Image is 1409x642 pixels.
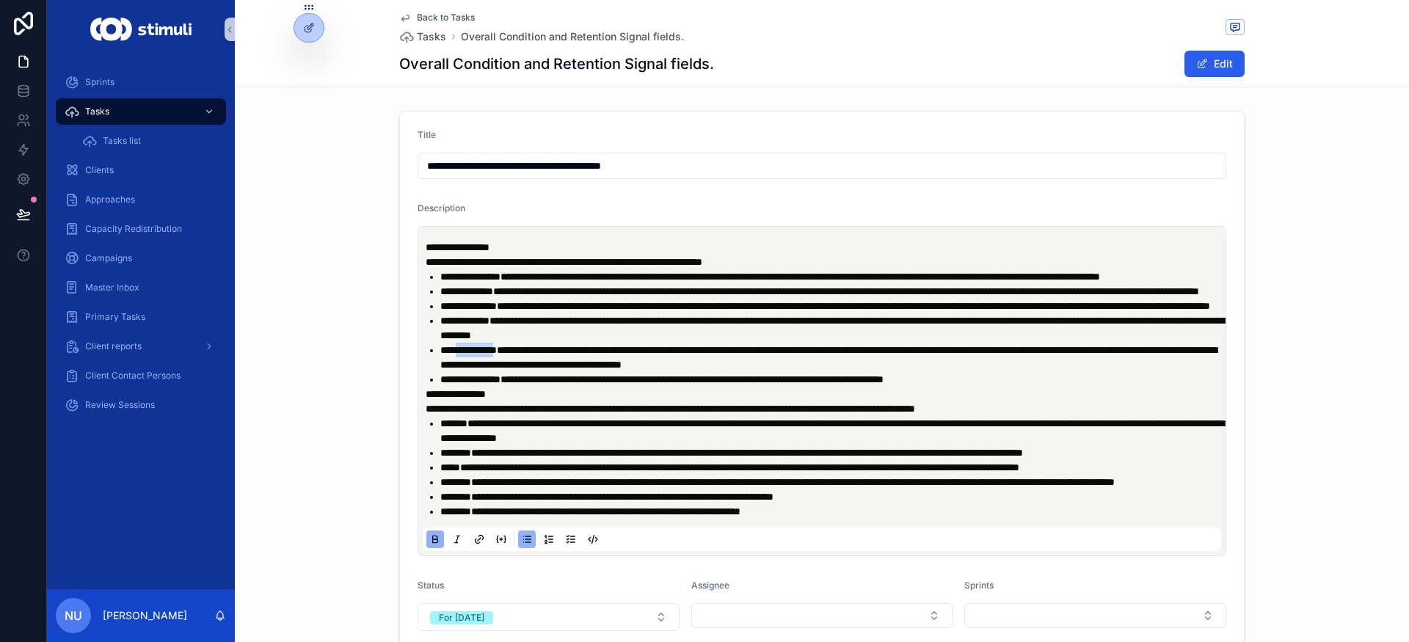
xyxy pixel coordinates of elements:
[56,392,226,418] a: Review Sessions
[418,203,465,214] span: Description
[399,54,714,74] h1: Overall Condition and Retention Signal fields.
[85,223,182,235] span: Capacity Redistribution
[85,252,132,264] span: Campaigns
[417,29,446,44] span: Tasks
[56,98,226,125] a: Tasks
[56,274,226,301] a: Master Inbox
[56,245,226,271] a: Campaigns
[47,59,235,437] div: scrollable content
[85,399,155,411] span: Review Sessions
[56,69,226,95] a: Sprints
[85,340,142,352] span: Client reports
[964,580,994,591] span: Sprints
[73,128,226,154] a: Tasks list
[90,18,191,41] img: App logo
[964,603,1226,628] button: Select Button
[691,603,953,628] button: Select Button
[461,29,684,44] a: Overall Condition and Retention Signal fields.
[1184,51,1245,77] button: Edit
[56,186,226,213] a: Approaches
[56,304,226,330] a: Primary Tasks
[418,603,680,631] button: Select Button
[103,608,187,623] p: [PERSON_NAME]
[85,76,114,88] span: Sprints
[418,580,444,591] span: Status
[56,157,226,183] a: Clients
[56,333,226,360] a: Client reports
[85,370,181,382] span: Client Contact Persons
[85,164,114,176] span: Clients
[85,194,135,205] span: Approaches
[85,282,139,293] span: Master Inbox
[691,580,729,591] span: Assignee
[85,106,109,117] span: Tasks
[103,135,141,147] span: Tasks list
[439,611,484,624] div: For [DATE]
[85,311,145,323] span: Primary Tasks
[65,607,82,624] span: NU
[56,362,226,389] a: Client Contact Persons
[399,12,475,23] a: Back to Tasks
[399,29,446,44] a: Tasks
[56,216,226,242] a: Capacity Redistribution
[417,12,475,23] span: Back to Tasks
[418,129,436,140] span: Title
